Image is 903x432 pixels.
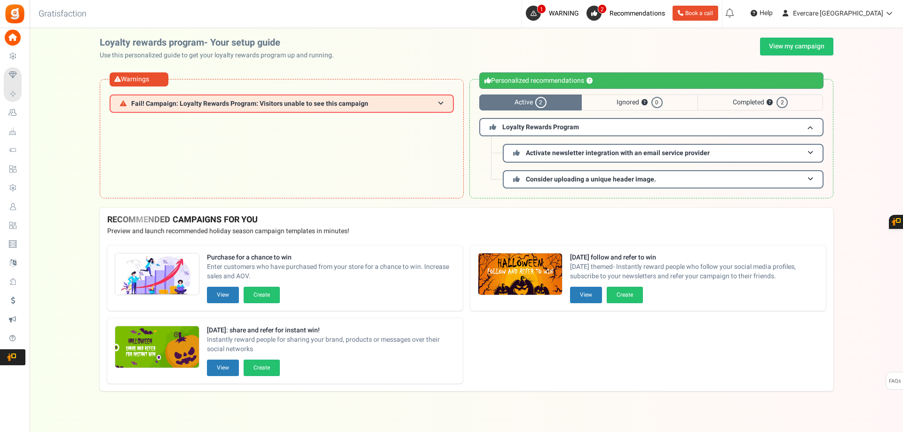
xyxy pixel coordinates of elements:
button: ? [642,100,648,106]
strong: Purchase for a chance to win [207,253,455,262]
span: Consider uploading a unique header image. [526,174,656,184]
span: 2 [776,97,788,108]
span: 2 [598,4,607,14]
img: Recommended Campaigns [115,326,199,369]
span: 0 [651,97,663,108]
span: Fail! Campaign: Loyalty Rewards Program: Visitors unable to see this campaign [131,100,368,107]
strong: [DATE] follow and refer to win [570,253,818,262]
button: ? [586,78,593,84]
button: ? [767,100,773,106]
button: View [570,287,602,303]
img: Recommended Campaigns [115,253,199,296]
h3: Gratisfaction [28,5,97,24]
span: Recommendations [610,8,665,18]
div: Personalized recommendations [479,72,824,89]
span: Help [757,8,773,18]
button: Create [244,360,280,376]
a: Help [747,6,776,21]
img: Recommended Campaigns [478,253,562,296]
button: View [207,287,239,303]
span: WARNING [549,8,579,18]
a: 2 Recommendations [586,6,669,21]
a: 1 WARNING [526,6,583,21]
span: Loyalty Rewards Program [502,122,579,132]
span: Ignored [582,94,697,110]
span: 2 [535,97,547,108]
span: Activate newsletter integration with an email service provider [526,148,710,158]
span: Enter customers who have purchased from your store for a chance to win. Increase sales and AOV. [207,262,455,281]
button: Create [607,287,643,303]
span: 1 [537,4,546,14]
a: Book a call [673,6,718,21]
span: FAQs [888,372,901,390]
strong: [DATE]: share and refer for instant win! [207,326,455,335]
button: View [207,360,239,376]
h2: Loyalty rewards program- Your setup guide [100,38,341,48]
div: Warnings [110,72,168,86]
span: Instantly reward people for sharing your brand, products or messages over their social networks [207,335,455,354]
a: View my campaign [760,38,833,55]
span: [DATE] themed- Instantly reward people who follow your social media profiles, subscribe to your n... [570,262,818,281]
img: Gratisfaction [4,3,25,24]
h4: RECOMMENDED CAMPAIGNS FOR YOU [107,215,826,225]
span: Completed [697,94,823,110]
p: Preview and launch recommended holiday season campaign templates in minutes! [107,227,826,236]
p: Use this personalized guide to get your loyalty rewards program up and running. [100,51,341,60]
span: Evercare [GEOGRAPHIC_DATA] [793,8,883,18]
button: Create [244,287,280,303]
span: Active [479,94,582,110]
